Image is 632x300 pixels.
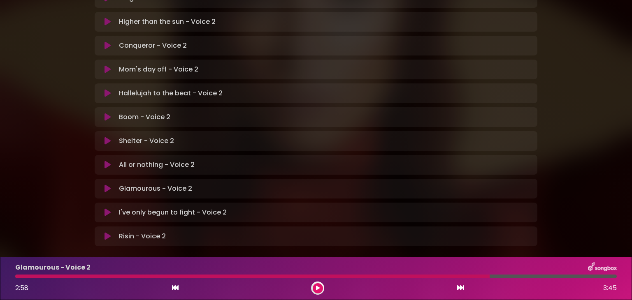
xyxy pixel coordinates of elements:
p: Hallelujah to the beat - Voice 2 [119,88,223,98]
p: Mom's day off - Voice 2 [119,65,198,74]
p: Risin - Voice 2 [119,231,166,241]
p: Conqueror - Voice 2 [119,41,187,51]
p: Glamourous - Voice 2 [15,263,91,272]
p: Glamourous - Voice 2 [119,184,192,194]
p: All or nothing - Voice 2 [119,160,195,170]
p: Higher than the sun - Voice 2 [119,17,216,27]
p: Shelter - Voice 2 [119,136,174,146]
img: songbox-logo-white.png [588,262,617,273]
p: I've only begun to fight - Voice 2 [119,208,227,217]
p: Boom - Voice 2 [119,112,170,122]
